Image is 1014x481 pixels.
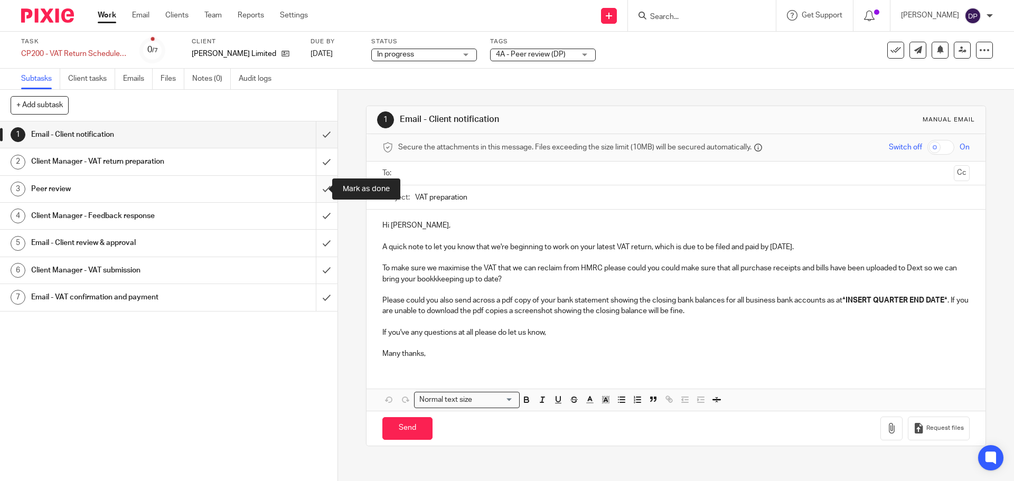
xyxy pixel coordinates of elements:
h1: Peer review [31,181,214,197]
h1: Email - Client notification [31,127,214,143]
div: 0 [147,44,158,56]
div: 3 [11,182,25,196]
div: 1 [11,127,25,142]
button: + Add subtask [11,96,69,114]
a: Team [204,10,222,21]
button: Request files [908,417,969,440]
label: Subject: [382,192,410,203]
p: [PERSON_NAME] Limited [192,49,276,59]
label: To: [382,168,394,178]
a: Audit logs [239,69,279,89]
label: Status [371,37,477,46]
p: Hi [PERSON_NAME], [382,220,969,231]
a: Reports [238,10,264,21]
span: [DATE] [311,50,333,58]
p: To make sure we maximise the VAT that we can reclaim from HMRC please could you could make sure t... [382,263,969,285]
span: Switch off [889,142,922,153]
label: Tags [490,37,596,46]
h1: Email - VAT confirmation and payment [31,289,214,305]
img: svg%3E [964,7,981,24]
a: Files [161,69,184,89]
div: Manual email [923,116,975,124]
div: 5 [11,236,25,251]
div: 4 [11,209,25,223]
h1: Email - Client notification [400,114,699,125]
div: Search for option [414,392,520,408]
p: A quick note to let you know that we're beginning to work on your latest VAT return, which is due... [382,242,969,252]
a: Work [98,10,116,21]
strong: *INSERT QUARTER END DATE* [842,297,947,304]
label: Due by [311,37,358,46]
label: Client [192,37,297,46]
a: Client tasks [68,69,115,89]
span: Normal text size [417,394,474,405]
p: Many thanks, [382,348,969,359]
span: Secure the attachments in this message. Files exceeding the size limit (10MB) will be secured aut... [398,142,752,153]
button: Cc [954,165,970,181]
div: 1 [377,111,394,128]
span: Get Support [802,12,842,19]
h1: Client Manager - VAT return preparation [31,154,214,169]
img: Pixie [21,8,74,23]
a: Notes (0) [192,69,231,89]
input: Search [649,13,744,22]
span: 4A - Peer review (DP) [496,51,566,58]
span: On [960,142,970,153]
p: If you've any questions at all please do let us know, [382,317,969,338]
a: Settings [280,10,308,21]
div: 7 [11,290,25,305]
span: Request files [926,424,964,432]
h1: Client Manager - Feedback response [31,208,214,224]
a: Clients [165,10,189,21]
h1: Email - Client review & approval [31,235,214,251]
small: /7 [152,48,158,53]
h1: Client Manager - VAT submission [31,262,214,278]
input: Search for option [475,394,513,405]
span: In progress [377,51,414,58]
a: Emails [123,69,153,89]
label: Task [21,37,127,46]
div: CP200 - VAT Return Schedule 1- Jan/Apr/Jul/Oct [21,49,127,59]
a: Email [132,10,149,21]
div: 2 [11,155,25,169]
div: 6 [11,263,25,278]
input: Send [382,417,433,440]
p: Please could you also send across a pdf copy of your bank statement showing the closing bank bala... [382,295,969,317]
p: [PERSON_NAME] [901,10,959,21]
a: Subtasks [21,69,60,89]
